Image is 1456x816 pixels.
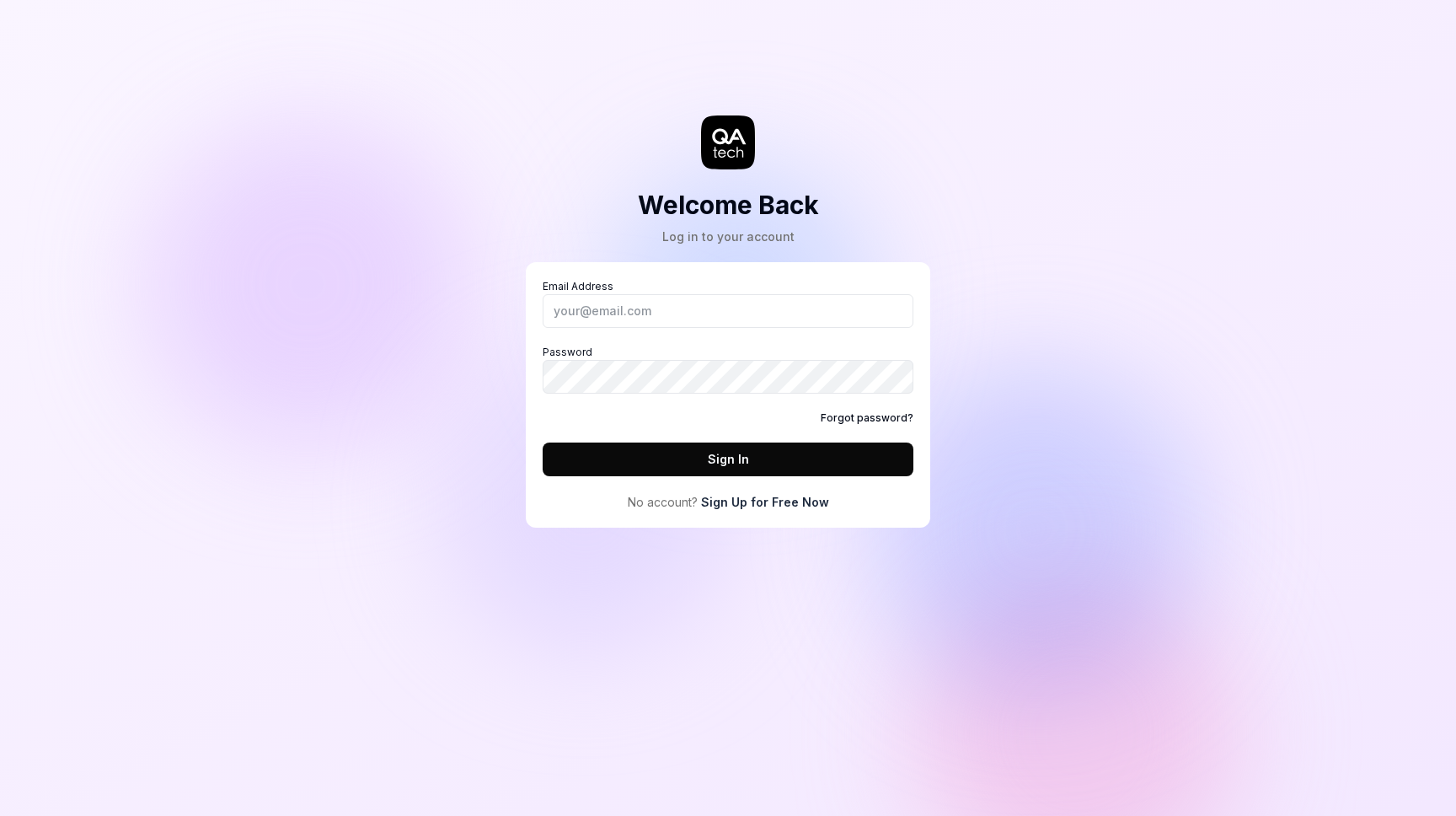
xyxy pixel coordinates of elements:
button: Sign In [543,443,913,476]
input: Password [543,360,913,394]
div: Log in to your account [638,228,819,245]
span: No account? [628,493,698,511]
a: Forgot password? [821,411,913,426]
h2: Welcome Back [638,186,819,224]
label: Password [543,345,913,394]
label: Email Address [543,279,913,328]
a: Sign Up for Free Now [701,493,829,511]
input: Email Address [543,294,913,328]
